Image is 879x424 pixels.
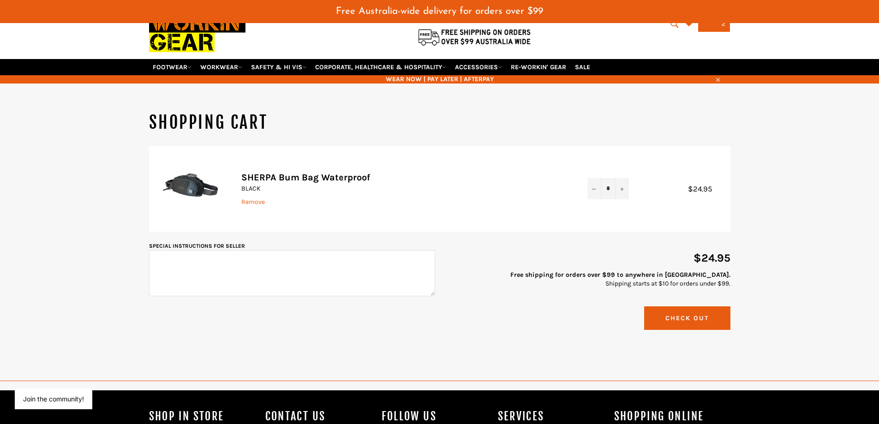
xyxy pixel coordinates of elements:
[241,198,265,206] a: Remove
[444,251,730,266] p: $24.95
[149,59,195,75] a: FOOTWEAR
[23,395,84,403] button: Join the community!
[722,20,725,28] span: 2
[149,409,256,424] h4: Shop In Store
[241,184,569,193] p: BLACK
[417,27,532,47] img: Flat $9.95 shipping Australia wide
[163,160,218,215] img: SHERPA Bum Bag Waterproof
[688,185,721,193] span: $24.95
[247,59,310,75] a: SAFETY & HI VIS
[382,409,489,424] h4: Follow us
[451,59,506,75] a: ACCESSORIES
[265,409,372,424] h4: Contact Us
[149,75,730,84] span: WEAR NOW | PAY LATER | AFTERPAY
[311,59,450,75] a: CORPORATE, HEALTHCARE & HOSPITALITY
[615,178,629,199] button: Increase item quantity by one
[498,409,605,424] h4: services
[336,6,543,16] span: Free Australia-wide delivery for orders over $99
[241,172,370,183] a: SHERPA Bum Bag Waterproof
[149,243,245,249] label: Special instructions for seller
[587,178,601,199] button: Reduce item quantity by one
[444,270,730,288] p: Shipping starts at $10 for orders under $99.
[149,111,730,134] h1: Shopping Cart
[149,6,245,59] img: Workin Gear leaders in Workwear, Safety Boots, PPE, Uniforms. Australia's No.1 in Workwear
[614,409,721,424] h4: SHOPPING ONLINE
[510,271,730,279] strong: Free shipping for orders over $99 to anywhere in [GEOGRAPHIC_DATA].
[507,59,570,75] a: RE-WORKIN' GEAR
[197,59,246,75] a: WORKWEAR
[571,59,594,75] a: SALE
[644,306,730,330] button: Check Out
